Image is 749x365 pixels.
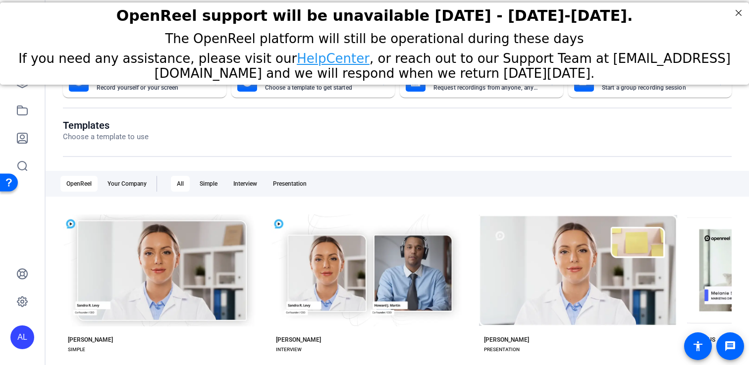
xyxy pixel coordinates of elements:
[433,85,541,91] mat-card-subtitle: Request recordings from anyone, anywhere
[265,85,373,91] mat-card-subtitle: Choose a template to get started
[12,4,737,22] h2: OpenReel support will be unavailable Thursday - Friday, October 16th-17th.
[63,119,149,131] h1: Templates
[297,49,370,63] a: HelpCenter
[602,85,710,91] mat-card-subtitle: Start a group recording session
[276,346,302,354] div: INTERVIEW
[692,340,704,352] mat-icon: accessibility
[227,176,263,192] div: Interview
[276,336,321,344] div: [PERSON_NAME]
[267,176,313,192] div: Presentation
[484,336,529,344] div: [PERSON_NAME]
[68,346,85,354] div: SIMPLE
[63,131,149,143] p: Choose a template to use
[97,85,205,91] mat-card-subtitle: Record yourself or your screen
[194,176,223,192] div: Simple
[60,176,98,192] div: OpenReel
[10,325,34,349] div: AL
[102,176,153,192] div: Your Company
[171,176,190,192] div: All
[18,49,731,78] span: If you need any assistance, please visit our , or reach out to our Support Team at [EMAIL_ADDRESS...
[732,4,745,17] div: Close Step
[484,346,520,354] div: PRESENTATION
[724,340,736,352] mat-icon: message
[165,29,584,44] span: The OpenReel platform will still be operational during these days
[68,336,113,344] div: [PERSON_NAME]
